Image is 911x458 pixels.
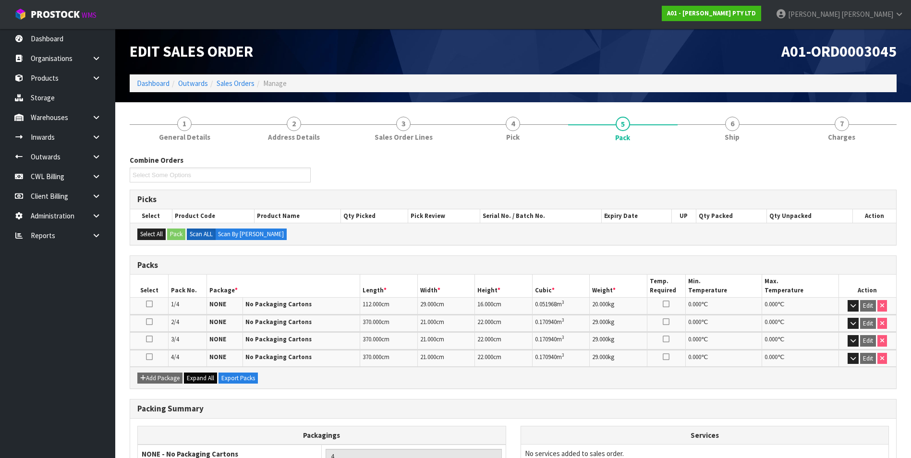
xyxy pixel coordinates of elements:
[363,300,381,308] span: 112.000
[562,352,564,358] sup: 3
[781,42,897,61] span: A01-ORD0003045
[532,275,590,297] th: Cubic
[590,350,647,367] td: kg
[171,353,179,361] span: 4/4
[615,133,630,143] span: Pack
[672,209,696,223] th: UP
[417,315,475,332] td: cm
[765,300,777,308] span: 0.000
[245,318,312,326] strong: No Packaging Cartons
[82,11,97,20] small: WMS
[159,132,210,142] span: General Details
[130,42,253,61] span: Edit Sales Order
[138,426,506,445] th: Packagings
[209,353,226,361] strong: NONE
[685,315,762,332] td: ℃
[245,353,312,361] strong: No Packaging Cartons
[172,209,254,223] th: Product Code
[375,132,433,142] span: Sales Order Lines
[841,10,893,19] span: [PERSON_NAME]
[137,229,166,240] button: Select All
[207,275,360,297] th: Package
[762,350,839,367] td: ℃
[477,335,493,343] span: 22.000
[590,298,647,314] td: kg
[360,275,417,297] th: Length
[562,317,564,323] sup: 3
[725,117,740,131] span: 6
[420,318,436,326] span: 21.000
[31,8,80,21] span: ProStock
[219,373,258,384] button: Export Packs
[360,332,417,349] td: cm
[688,318,701,326] span: 0.000
[477,300,493,308] span: 16.000
[360,315,417,332] td: cm
[178,79,208,88] a: Outwards
[860,300,876,312] button: Edit
[592,353,608,361] span: 29.000
[852,209,896,223] th: Action
[532,315,590,332] td: m
[169,275,207,297] th: Pack No.
[171,300,179,308] span: 1/4
[477,318,493,326] span: 22.000
[340,209,408,223] th: Qty Picked
[685,298,762,314] td: ℃
[245,335,312,343] strong: No Packaging Cartons
[363,353,381,361] span: 370.000
[860,335,876,347] button: Edit
[209,300,226,308] strong: NONE
[535,318,557,326] span: 0.170940
[475,332,533,349] td: cm
[396,117,411,131] span: 3
[590,315,647,332] td: kg
[860,353,876,364] button: Edit
[592,335,608,343] span: 29.000
[475,315,533,332] td: cm
[688,353,701,361] span: 0.000
[788,10,840,19] span: [PERSON_NAME]
[187,229,216,240] label: Scan ALL
[667,9,756,17] strong: A01 - [PERSON_NAME] PTY LTD
[408,209,480,223] th: Pick Review
[475,350,533,367] td: cm
[532,350,590,367] td: m
[562,299,564,305] sup: 3
[535,300,557,308] span: 0.051968
[762,315,839,332] td: ℃
[209,335,226,343] strong: NONE
[685,350,762,367] td: ℃
[215,229,287,240] label: Scan By [PERSON_NAME]
[480,209,602,223] th: Serial No. / Batch No.
[268,132,320,142] span: Address Details
[475,275,533,297] th: Height
[184,373,217,384] button: Expand All
[245,300,312,308] strong: No Packaging Cartons
[130,155,183,165] label: Combine Orders
[420,335,436,343] span: 21.000
[209,318,226,326] strong: NONE
[532,298,590,314] td: m
[688,300,701,308] span: 0.000
[417,275,475,297] th: Width
[535,335,557,343] span: 0.170940
[762,275,839,297] th: Max. Temperature
[860,318,876,329] button: Edit
[177,117,192,131] span: 1
[647,275,686,297] th: Temp. Required
[685,275,762,297] th: Min. Temperature
[838,275,896,297] th: Action
[363,335,381,343] span: 370.000
[187,374,214,382] span: Expand All
[171,318,179,326] span: 2/4
[521,426,889,445] th: Services
[130,275,169,297] th: Select
[130,209,172,223] th: Select
[137,373,182,384] button: Add Package
[360,298,417,314] td: cm
[137,195,889,204] h3: Picks
[535,353,557,361] span: 0.170940
[417,298,475,314] td: cm
[592,300,608,308] span: 20.000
